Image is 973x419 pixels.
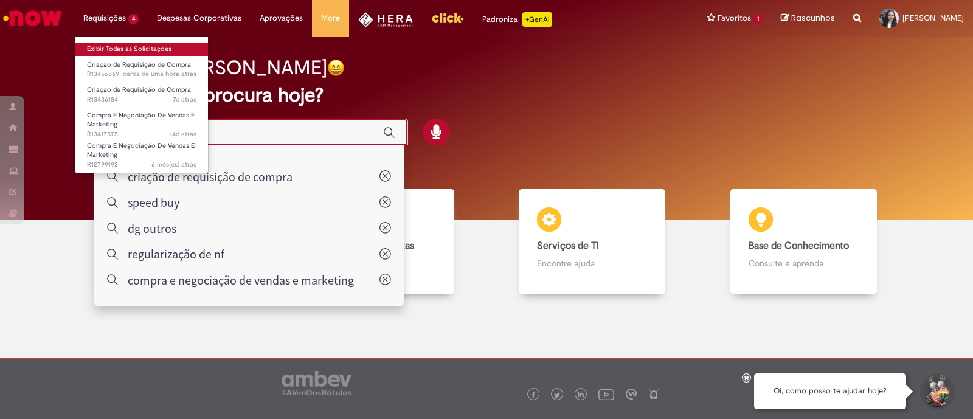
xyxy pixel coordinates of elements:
span: 6 mês(es) atrás [151,160,196,169]
span: Compra E Negociação De Vendas E Marketing [87,111,195,130]
a: Tirar dúvidas Tirar dúvidas com Lupi Assist e Gen Ai [64,189,275,294]
img: click_logo_yellow_360x200.png [431,9,464,27]
span: Requisições [83,12,126,24]
b: Serviços de TI [537,240,599,252]
a: Aberto R12799192 : Compra E Negociação De Vendas E Marketing [75,139,209,165]
img: logo_footer_youtube.png [598,386,614,402]
img: HeraLogo.png [358,12,414,27]
a: Rascunhos [781,13,835,24]
a: Aberto R13436184 : Criação de Requisição de Compra [75,83,209,106]
div: Padroniza [482,12,552,27]
span: R13456569 [87,69,196,79]
a: Exibir Todas as Solicitações [75,43,209,56]
a: Aberto R13456569 : Criação de Requisição de Compra [75,58,209,81]
b: Base de Conhecimento [749,240,849,252]
div: Oi, como posso te ajudar hoje? [754,373,906,409]
a: Aberto R13417575 : Compra E Negociação De Vendas E Marketing [75,109,209,135]
span: More [321,12,340,24]
span: R13436184 [87,95,196,105]
img: logo_footer_workplace.png [626,389,637,400]
img: logo_footer_facebook.png [530,392,536,398]
span: Favoritos [718,12,751,24]
img: logo_footer_ambev_rotulo_gray.png [282,371,351,395]
button: Iniciar Conversa de Suporte [918,373,955,410]
p: Encontre ajuda [537,257,647,269]
p: Consulte e aprenda [749,257,859,269]
span: 1 [753,14,763,24]
span: cerca de uma hora atrás [123,69,196,78]
span: R13417575 [87,130,196,139]
b: Catálogo de Ofertas [326,240,414,252]
span: Criação de Requisição de Compra [87,60,191,69]
span: R12799192 [87,160,196,170]
p: +GenAi [522,12,552,27]
h2: Bom dia, [PERSON_NAME] [94,57,327,78]
ul: Requisições [74,36,209,173]
span: 4 [128,14,139,24]
time: 21/08/2025 13:01:23 [173,95,196,104]
time: 12/03/2025 12:10:40 [151,160,196,169]
span: Rascunhos [791,12,835,24]
span: 14d atrás [170,130,196,139]
img: logo_footer_twitter.png [554,392,560,398]
span: Aprovações [260,12,303,24]
a: Base de Conhecimento Consulte e aprenda [698,189,910,294]
h2: O que você procura hoje? [94,85,879,106]
img: ServiceNow [1,6,64,30]
img: happy-face.png [327,59,345,77]
span: Despesas Corporativas [157,12,241,24]
time: 28/08/2025 10:15:28 [123,69,196,78]
span: Criação de Requisição de Compra [87,85,191,94]
span: 7d atrás [173,95,196,104]
img: logo_footer_naosei.png [648,389,659,400]
a: Serviços de TI Encontre ajuda [486,189,698,294]
span: Compra E Negociação De Vendas E Marketing [87,141,195,160]
span: [PERSON_NAME] [902,13,964,23]
img: logo_footer_linkedin.png [578,392,584,399]
time: 14/08/2025 13:10:48 [170,130,196,139]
